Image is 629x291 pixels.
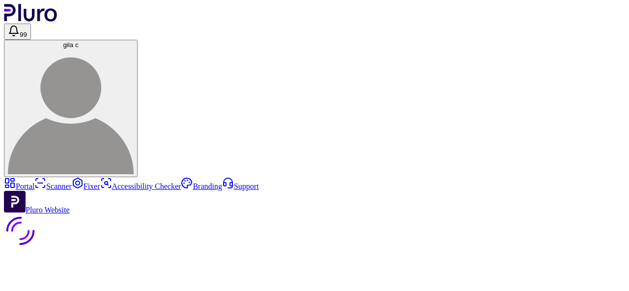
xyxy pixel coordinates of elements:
[63,41,78,49] span: gila c
[8,49,134,174] img: gila c
[4,206,70,214] a: Open Pluro Website
[100,182,181,190] a: Accessibility Checker
[222,182,259,190] a: Support
[4,40,138,177] button: gila cgila c
[34,182,72,190] a: Scanner
[4,177,625,214] aside: Sidebar menu
[4,182,34,190] a: Portal
[4,15,57,23] a: Logo
[72,182,100,190] a: Fixer
[181,182,222,190] a: Branding
[4,24,31,40] button: Open notifications, you have 124 new notifications
[20,31,27,38] span: 99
